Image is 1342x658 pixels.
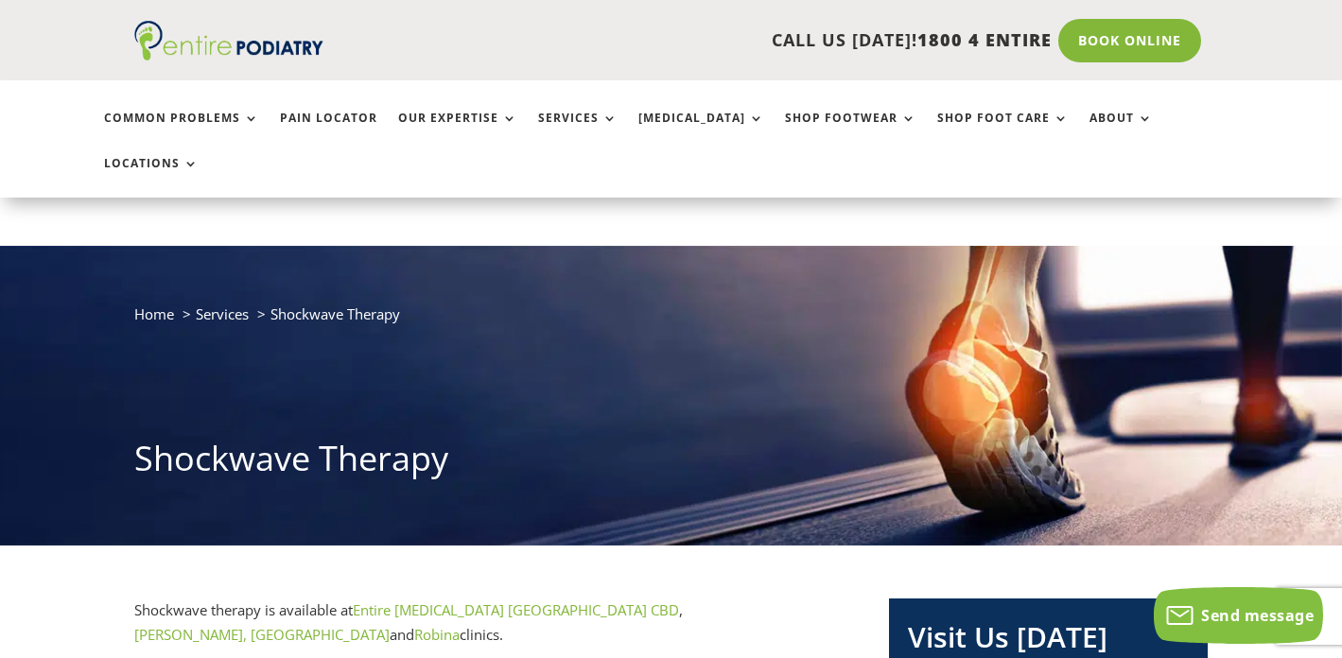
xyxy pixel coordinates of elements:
a: Locations [104,205,199,246]
a: Home [134,304,174,323]
button: Send message [1154,587,1323,644]
a: Robina [414,625,460,644]
h1: Shockwave Therapy [134,435,1208,492]
p: CALL US [DATE]! [380,28,1052,53]
a: Our Expertise [398,112,517,152]
span: Shockwave Therapy [270,304,400,323]
a: Entire [MEDICAL_DATA] [GEOGRAPHIC_DATA] CBD [353,600,679,619]
a: Pain Locator [280,112,377,152]
a: Services [538,112,618,152]
a: Common Problems [104,112,259,152]
a: [GEOGRAPHIC_DATA] [251,625,390,644]
a: Locations [104,157,199,198]
span: Send message [1201,605,1314,626]
img: logo (1) [134,21,323,61]
span: 1800 4 ENTIRE [917,28,1052,51]
a: [MEDICAL_DATA] [638,112,764,152]
nav: breadcrumb [134,302,1208,340]
a: Entire Podiatry [134,45,323,64]
a: Services [196,304,249,323]
a: [PERSON_NAME], [134,625,247,644]
a: Shop Foot Care [937,112,1069,152]
a: Book Online [1058,19,1201,62]
a: Shop Footwear [785,112,916,152]
a: About [1089,112,1153,152]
